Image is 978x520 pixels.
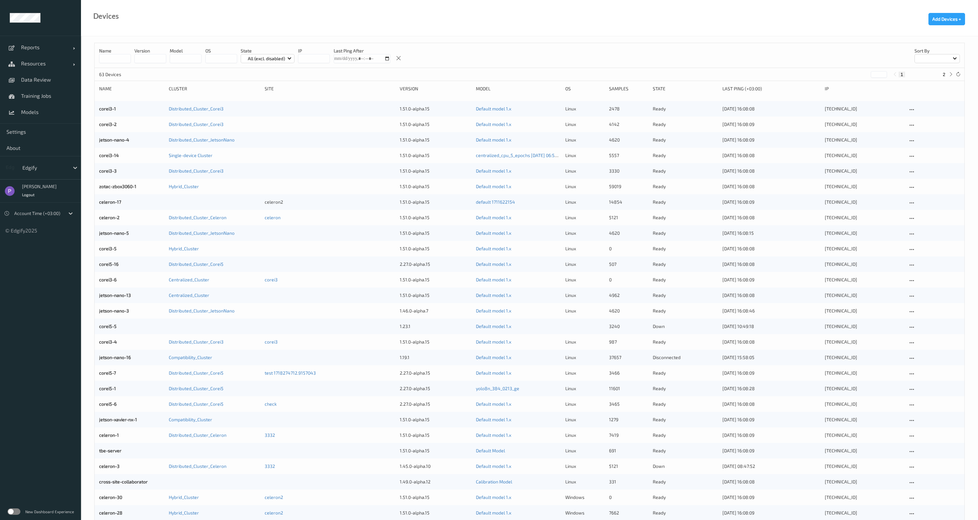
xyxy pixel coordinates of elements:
a: yolo8n_384_0213_ge [476,386,519,391]
a: Default model 1.x [476,246,511,251]
button: 1 [899,72,905,77]
p: windows [565,494,604,501]
div: 2.27.0-alpha.15 [400,370,472,376]
div: State [653,85,718,92]
a: Distributed_Cluster_JetsonNano [169,137,235,142]
p: ready [653,447,718,454]
p: linux [565,168,604,174]
div: [DATE] 16:08:08 [722,168,820,174]
a: Default model 1.x [476,168,511,174]
p: ready [653,199,718,205]
p: linux [565,385,604,392]
button: Add Devices + [928,13,965,25]
p: Last Ping After [334,48,390,54]
div: [TECHNICAL_ID] [825,214,903,221]
div: [DATE] 16:08:46 [722,308,820,314]
p: ready [653,308,718,314]
div: 1.51.0-alpha.15 [400,152,472,159]
div: 5121 [609,214,648,221]
a: corei5-6 [99,401,117,407]
a: check [265,401,277,407]
a: Default model 1.x [476,370,511,376]
div: [TECHNICAL_ID] [825,401,903,407]
a: corei3-14 [99,153,119,158]
p: linux [565,137,604,143]
a: celeron-30 [99,494,122,500]
a: default 1711622154 [476,199,515,205]
p: linux [565,463,604,469]
a: Default model 1.x [476,106,511,111]
a: celeron-2 [99,215,120,220]
div: [DATE] 16:08:09 [722,199,820,205]
div: [DATE] 16:08:09 [722,494,820,501]
div: 1.51.0-alpha.15 [400,277,472,283]
div: 1.51.0-alpha.15 [400,494,472,501]
div: 507 [609,261,648,267]
div: 1.51.0-alpha.15 [400,106,472,112]
div: 1.51.0-alpha.15 [400,183,472,190]
div: 2.27.0-alpha.15 [400,385,472,392]
a: corei3 [265,277,278,282]
div: 1.46.0-alpha.7 [400,308,472,314]
div: [DATE] 16:08:08 [722,152,820,159]
div: [DATE] 16:08:09 [722,137,820,143]
p: model [170,48,201,54]
a: jetson-nano-3 [99,308,129,313]
p: ready [653,494,718,501]
p: disconnected [653,354,718,361]
div: 1.19.1 [400,354,472,361]
a: Calibration Model [476,479,512,484]
a: Distributed_Cluster_Celeron [169,463,226,469]
div: [TECHNICAL_ID] [825,339,903,345]
p: windows [565,510,604,516]
a: celeron-17 [99,199,121,205]
p: ready [653,183,718,190]
div: [DATE] 16:08:08 [722,106,820,112]
div: 2.27.0-alpha.15 [400,401,472,407]
div: 4620 [609,137,648,143]
p: 63 Devices [99,71,148,78]
a: Default model 1.x [476,184,511,189]
div: [TECHNICAL_ID] [825,308,903,314]
div: 987 [609,339,648,345]
a: jetson-xavier-nx-1 [99,417,137,422]
div: celeron2 [265,199,395,205]
a: test 1718274712.9157043 [265,370,316,376]
div: Model [476,85,561,92]
a: Distributed_Cluster_Corei5 [169,261,224,267]
a: corei5-1 [99,386,116,391]
p: version [134,48,166,54]
div: OS [565,85,604,92]
div: 59019 [609,183,648,190]
div: [TECHNICAL_ID] [825,416,903,423]
p: ready [653,106,718,112]
p: ready [653,214,718,221]
div: 4620 [609,308,648,314]
a: celeron-1 [99,432,119,438]
div: [TECHNICAL_ID] [825,432,903,438]
div: [TECHNICAL_ID] [825,463,903,469]
div: 11601 [609,385,648,392]
p: linux [565,479,604,485]
p: ready [653,510,718,516]
a: Default Model [476,448,505,453]
p: ready [653,416,718,423]
p: ready [653,385,718,392]
div: [DATE] 16:08:08 [722,214,820,221]
p: linux [565,339,604,345]
a: Distributed_Cluster_Corei3 [169,121,224,127]
div: 5557 [609,152,648,159]
div: [DATE] 08:47:52 [722,463,820,469]
a: Compatibility_Cluster [169,417,212,422]
a: Distributed_Cluster_Celeron [169,432,226,438]
div: 3465 [609,401,648,407]
a: corei3-3 [99,168,117,174]
a: Default model 1.x [476,292,511,298]
div: 37657 [609,354,648,361]
p: OS [205,48,237,54]
a: Hybrid_Cluster [169,184,199,189]
p: ready [653,432,718,438]
p: linux [565,447,604,454]
div: 1.51.0-alpha.15 [400,432,472,438]
div: [DATE] 16:08:08 [722,261,820,267]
